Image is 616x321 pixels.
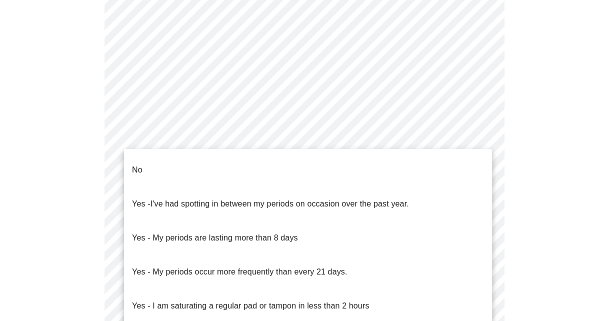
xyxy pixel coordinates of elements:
[150,199,409,208] span: I've had spotting in between my periods on occasion over the past year.
[132,164,142,176] p: No
[132,232,298,244] p: Yes - My periods are lasting more than 8 days
[132,300,369,312] p: Yes - I am saturating a regular pad or tampon in less than 2 hours
[132,198,409,210] p: Yes -
[132,266,347,278] p: Yes - My periods occur more frequently than every 21 days.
